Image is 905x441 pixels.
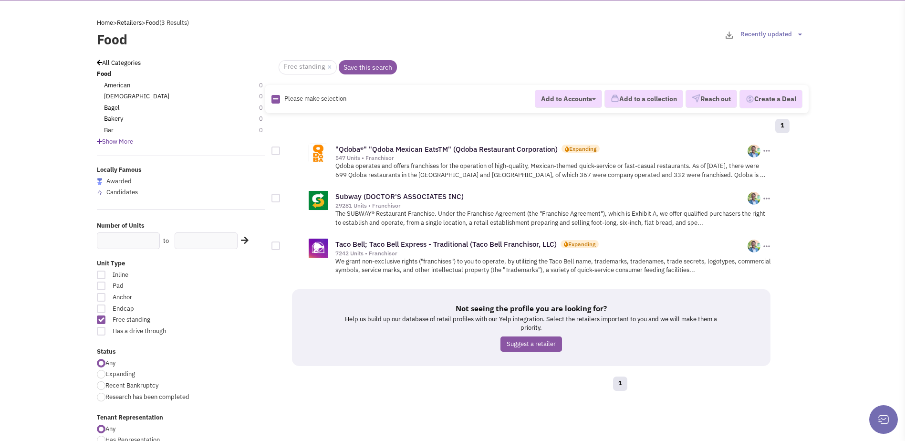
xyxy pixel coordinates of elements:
span: Any [105,359,115,367]
img: W7vr0x00b0GZC0PPbilSCg.png [748,192,760,205]
div: 7242 Units • Franchisor [335,250,748,257]
div: Expanding [568,240,595,248]
img: locallyfamous-largeicon.png [97,178,103,185]
a: 1 [613,377,627,391]
button: Add to a collection [604,90,683,108]
span: Pad [106,282,212,291]
img: icon-collection-lavender.png [611,94,619,103]
img: locallyfamous-upvote.png [97,190,103,196]
span: Please make selection [284,94,346,103]
label: to [163,237,169,246]
a: "Qdoba®" "Qdoba Mexican EatsTM" (Qdoba Restaurant Corporation) [335,145,558,154]
a: Save this search [339,60,397,74]
span: 0 [259,115,272,124]
p: Qdoba operates and offers franchises for the operation of high-quality, Mexican-themed quick-serv... [335,162,772,179]
span: Expanding [105,370,135,378]
a: [DEMOGRAPHIC_DATA] [104,92,169,101]
span: 0 [259,104,272,113]
span: Any [105,425,115,433]
span: 0 [259,92,272,101]
span: Has a drive through [106,327,212,336]
span: Free standing [279,60,337,74]
span: 0 [259,126,272,135]
button: Reach out [686,90,737,108]
label: Unit Type [97,259,266,268]
a: × [327,63,332,72]
div: 547 Units • Franchisor [335,154,748,162]
button: Add to Accounts [535,90,602,108]
span: Endcap [106,304,212,314]
p: The SUBWAY® Restaurant Franchise. Under the Franchise Agreement (the "Franchise Agreement"), whic... [335,210,772,227]
span: Show More [97,137,133,146]
label: Food [97,30,386,49]
label: Tenant Representation [97,413,266,422]
a: Food [97,70,111,79]
h5: Not seeing the profile you are looking for? [340,304,723,313]
div: 29281 Units • Franchisor [335,202,748,210]
img: W7vr0x00b0GZC0PPbilSCg.png [748,240,760,252]
a: American [104,81,130,90]
a: All Categories [97,59,141,67]
a: Retailers [117,19,142,27]
a: Bakery [104,115,123,124]
a: Food [146,19,159,27]
span: Research has been completed [105,393,189,401]
a: Bagel [104,104,120,113]
img: W7vr0x00b0GZC0PPbilSCg.png [748,145,760,157]
label: Number of Units [97,221,266,231]
span: > [142,19,146,27]
div: Search Nearby [235,234,250,247]
span: Inline [106,271,212,280]
a: Taco Bell; Taco Bell Express - Traditional (Taco Bell Franchisor, LLC) [335,240,557,249]
span: Anchor [106,293,212,302]
p: We grant non-exclusive rights ("franchises") to you to operate, by utilizing the Taco Bell name, ... [335,257,772,275]
img: Rectangle.png [271,95,280,104]
div: Expanding [569,145,596,153]
img: VectorPaper_Plane.png [692,94,700,103]
img: Deal-Dollar.png [746,94,754,105]
a: Suggest a retailer [500,336,562,352]
span: Candidates [106,188,138,196]
a: Subway (DOCTOR'S ASSOCIATES INC) [335,192,464,201]
span: Free standing [106,315,212,325]
span: Recent Bankruptcy [105,381,158,389]
img: download-2-24.png [726,31,733,39]
span: (3 Results) [159,19,189,27]
button: Create a Deal [739,90,802,109]
a: Bar [104,126,114,135]
span: > [113,19,117,27]
label: Locally Famous [97,166,266,175]
span: 0 [259,81,272,90]
b: Food [97,70,111,78]
a: 1 [775,119,790,133]
p: Help us build up our database of retail profiles with our Yelp integration. Select the retailers ... [340,315,723,333]
label: Status [97,347,266,357]
span: Awarded [106,177,132,185]
a: Home [97,19,113,27]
